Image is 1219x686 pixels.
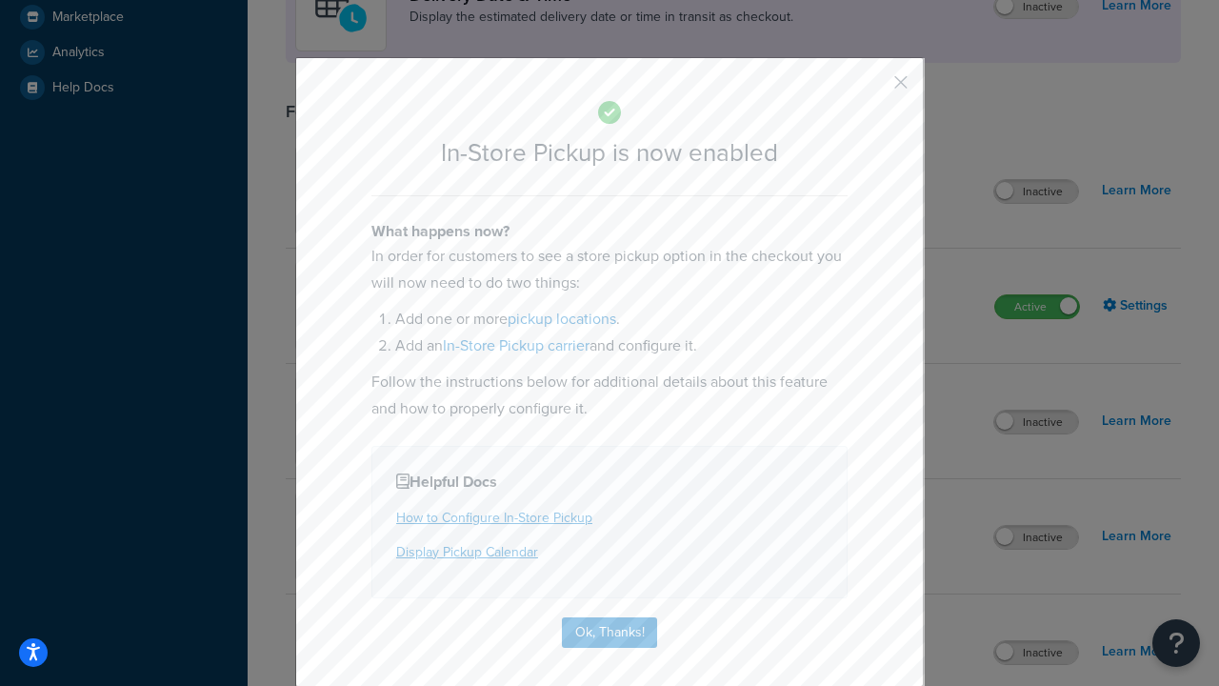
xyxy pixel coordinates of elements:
[443,334,590,356] a: In-Store Pickup carrier
[508,308,616,330] a: pickup locations
[395,306,848,333] li: Add one or more .
[562,617,657,648] button: Ok, Thanks!
[396,508,592,528] a: How to Configure In-Store Pickup
[371,369,848,422] p: Follow the instructions below for additional details about this feature and how to properly confi...
[371,139,848,167] h2: In-Store Pickup is now enabled
[396,542,538,562] a: Display Pickup Calendar
[395,333,848,359] li: Add an and configure it.
[371,220,848,243] h4: What happens now?
[371,243,848,296] p: In order for customers to see a store pickup option in the checkout you will now need to do two t...
[396,471,823,494] h4: Helpful Docs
